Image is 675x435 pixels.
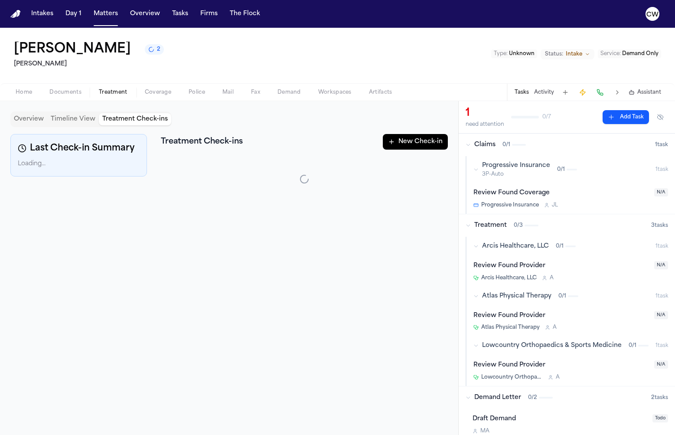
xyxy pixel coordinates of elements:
span: N/A [654,261,668,269]
button: Edit Type: Unknown [491,49,537,58]
button: Tasks [515,89,529,96]
span: Fax [251,89,260,96]
h4: Last Check-in Summary [18,141,140,155]
span: 1 task [655,342,668,349]
span: Intake [566,51,582,58]
span: Demand Only [622,51,659,56]
button: Tasks [169,6,192,22]
span: Todo [652,414,668,422]
button: 2 active tasks [145,44,164,55]
h2: [PERSON_NAME] [14,59,164,69]
span: Arcis Healthcare, LLC [482,242,549,251]
span: 0 / 1 [556,243,564,250]
p: Loading... [18,159,140,169]
span: Assistant [637,89,661,96]
span: 0 / 1 [502,141,510,148]
span: 1 task [655,243,668,250]
span: M A [480,428,489,435]
a: Intakes [28,6,57,22]
span: 0 / 3 [514,222,523,229]
button: Hide completed tasks (⌘⇧H) [652,110,668,124]
span: Workspaces [318,89,352,96]
a: Home [10,10,21,18]
div: Review Found Provider [473,311,649,321]
button: Assistant [629,89,661,96]
div: Review Found Provider [473,261,649,271]
span: Demand Letter [474,393,521,402]
div: Review Found Coverage [473,188,649,198]
span: N/A [654,360,668,369]
button: Overview [10,113,47,125]
span: Treatment [99,89,127,96]
span: Type : [494,51,508,56]
button: Arcis Healthcare, LLC0/11task [466,237,675,256]
span: Progressive Insurance [482,161,550,170]
span: 1 task [655,293,668,300]
button: Claims0/11task [459,134,675,156]
span: 0 / 1 [557,166,565,173]
div: Draft Demand [473,414,647,424]
button: Add Task [603,110,649,124]
button: Activity [534,89,554,96]
span: Demand [277,89,301,96]
span: J L [552,202,558,209]
button: Change status from Intake [541,49,594,59]
img: Finch Logo [10,10,21,18]
button: Matters [90,6,121,22]
span: Documents [49,89,82,96]
span: A [553,324,557,331]
button: Timeline View [47,113,99,125]
span: A [550,275,554,281]
span: 2 [157,46,160,53]
span: N/A [654,311,668,319]
button: Atlas Physical Therapy0/11task [466,287,675,306]
button: Lowcountry Orthopaedics & Sports Medicine0/11task [466,336,675,355]
span: 3 task s [651,222,668,229]
span: Lowcountry Orthopaedics & Sports Medicine [482,341,622,350]
div: 1 [466,106,504,120]
button: Overview [127,6,163,22]
div: need attention [466,121,504,128]
button: Add Task [559,86,571,98]
span: Claims [474,141,496,149]
button: Edit Service: Demand Only [598,49,661,58]
span: Status: [545,51,563,58]
span: Service : [600,51,621,56]
button: Day 1 [62,6,85,22]
div: Review Found Provider [473,360,649,370]
a: Firms [197,6,221,22]
span: Arcis Healthcare, LLC [481,275,537,281]
button: Treatment0/33tasks [459,214,675,237]
span: 0 / 1 [629,342,636,349]
button: Create Immediate Task [577,86,589,98]
span: Unknown [509,51,535,56]
button: Demand Letter0/22tasks [459,386,675,409]
span: Home [16,89,32,96]
span: Treatment [474,221,507,230]
div: Open task: Review Found Provider [466,355,675,386]
div: Open task: Review Found Coverage [466,183,675,214]
button: The Flock [226,6,264,22]
button: Make a Call [594,86,606,98]
span: N/A [654,188,668,196]
button: New Check-in [383,134,448,150]
h2: Treatment Check-ins [161,136,243,148]
span: 0 / 7 [542,114,551,121]
span: Police [189,89,205,96]
button: Treatment Check-ins [99,113,171,125]
span: Coverage [145,89,171,96]
span: Atlas Physical Therapy [481,324,540,331]
span: 1 task [655,141,668,148]
span: Artifacts [369,89,392,96]
h1: [PERSON_NAME] [14,42,131,57]
div: Open task: Review Found Provider [466,256,675,287]
span: Progressive Insurance [481,202,539,209]
span: Mail [222,89,234,96]
button: Progressive Insurance3P-Auto0/11task [466,156,675,183]
span: Atlas Physical Therapy [482,292,551,301]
